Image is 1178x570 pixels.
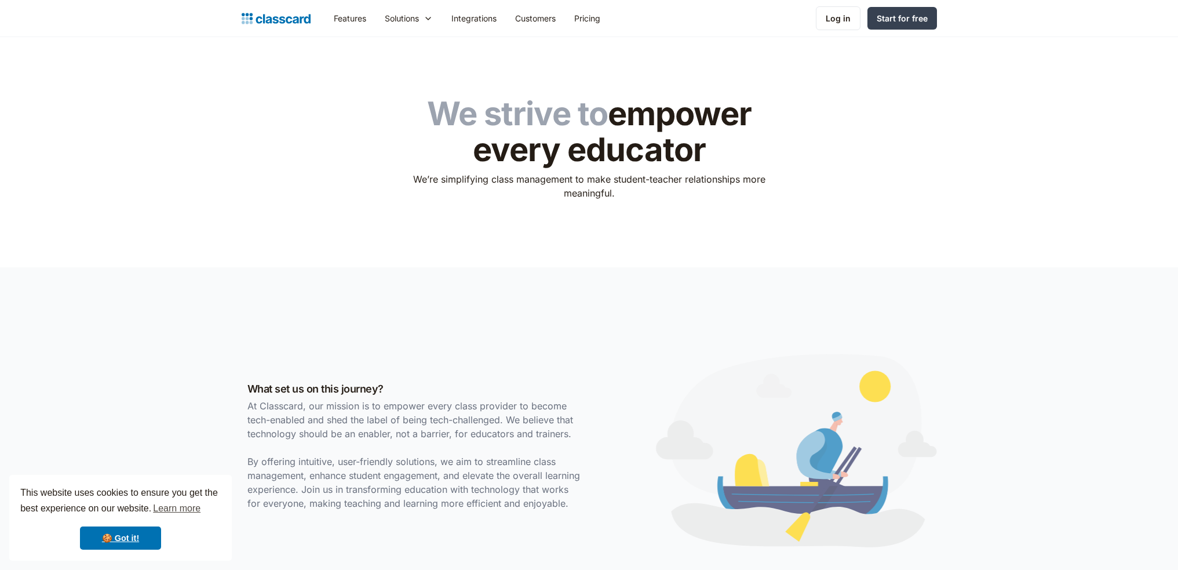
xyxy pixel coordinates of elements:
h1: empower every educator [405,96,773,168]
p: We’re simplifying class management to make student-teacher relationships more meaningful. [405,172,773,200]
div: Solutions [385,12,419,24]
div: Solutions [375,5,442,31]
div: Log in [826,12,851,24]
a: dismiss cookie message [80,527,161,550]
a: Integrations [442,5,506,31]
a: Features [324,5,375,31]
div: Start for free [877,12,928,24]
a: home [242,10,311,27]
a: Log in [816,6,860,30]
div: cookieconsent [9,475,232,561]
a: Start for free [867,7,937,30]
span: We strive to [427,94,608,133]
a: learn more about cookies [151,500,202,517]
p: At Classcard, our mission is to empower every class provider to become tech-enabled and shed the ... [247,399,583,510]
h3: What set us on this journey? [247,381,583,397]
span: This website uses cookies to ensure you get the best experience on our website. [20,486,221,517]
a: Pricing [565,5,610,31]
a: Customers [506,5,565,31]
